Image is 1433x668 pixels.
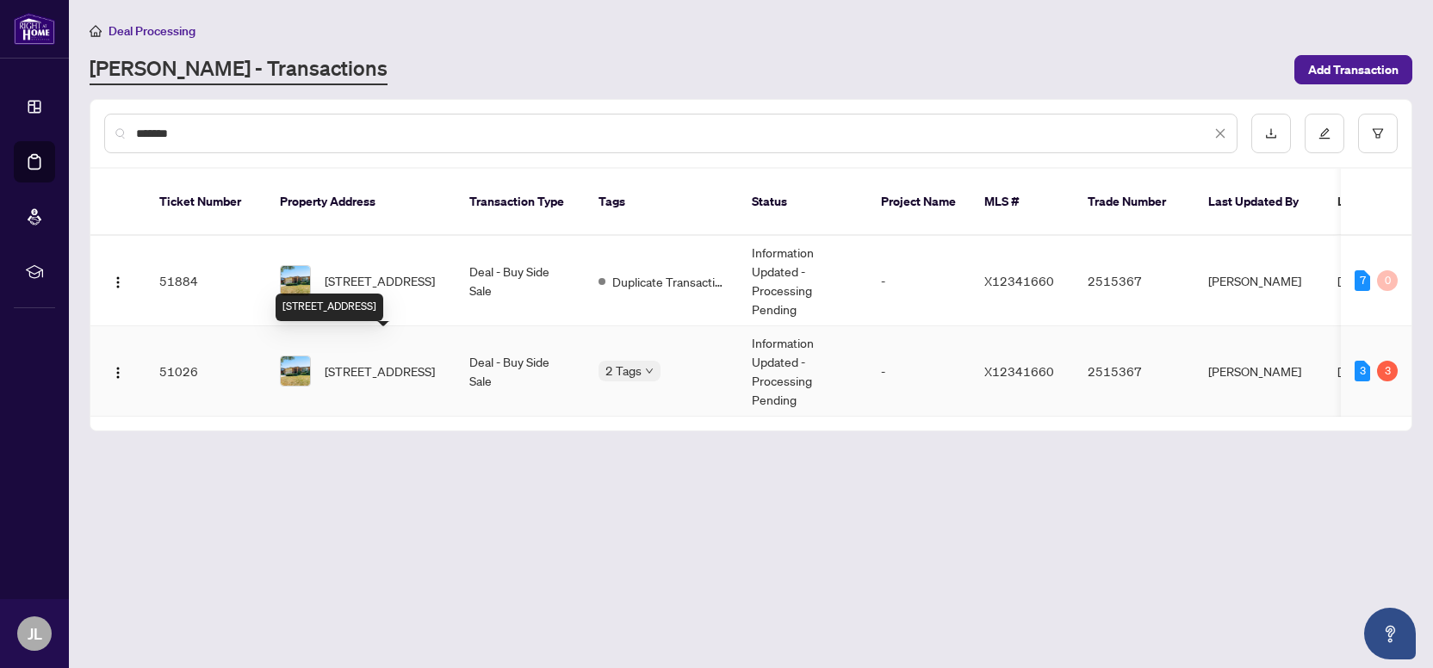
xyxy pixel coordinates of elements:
[605,361,642,380] span: 2 Tags
[146,236,266,326] td: 51884
[984,363,1054,379] span: X12341660
[28,622,42,646] span: JL
[645,367,654,375] span: down
[104,267,132,294] button: Logo
[104,357,132,385] button: Logo
[1194,326,1324,417] td: [PERSON_NAME]
[325,362,435,380] span: [STREET_ADDRESS]
[1318,127,1331,139] span: edit
[585,169,738,236] th: Tags
[1372,127,1384,139] span: filter
[1364,608,1416,659] button: Open asap
[867,326,971,417] td: -
[1294,55,1412,84] button: Add Transaction
[146,169,266,236] th: Ticket Number
[90,25,102,37] span: home
[325,271,435,290] span: [STREET_ADDRESS]
[456,236,585,326] td: Deal - Buy Side Sale
[984,273,1054,288] span: X12341660
[111,275,125,289] img: Logo
[109,23,195,39] span: Deal Processing
[1358,114,1398,153] button: filter
[738,236,867,326] td: Information Updated - Processing Pending
[1074,169,1194,236] th: Trade Number
[111,366,125,380] img: Logo
[1194,236,1324,326] td: [PERSON_NAME]
[1305,114,1344,153] button: edit
[276,294,383,321] div: [STREET_ADDRESS]
[1074,236,1194,326] td: 2515367
[1194,169,1324,236] th: Last Updated By
[146,326,266,417] td: 51026
[1265,127,1277,139] span: download
[612,272,724,291] span: Duplicate Transaction
[1074,326,1194,417] td: 2515367
[1377,270,1398,291] div: 0
[1337,273,1375,288] span: [DATE]
[456,169,585,236] th: Transaction Type
[867,169,971,236] th: Project Name
[90,54,388,85] a: [PERSON_NAME] - Transactions
[1337,363,1375,379] span: [DATE]
[456,326,585,417] td: Deal - Buy Side Sale
[738,326,867,417] td: Information Updated - Processing Pending
[281,356,310,386] img: thumbnail-img
[971,169,1074,236] th: MLS #
[1355,361,1370,381] div: 3
[1251,114,1291,153] button: download
[1214,127,1226,139] span: close
[14,13,55,45] img: logo
[1308,56,1399,83] span: Add Transaction
[281,266,310,295] img: thumbnail-img
[738,169,867,236] th: Status
[266,169,456,236] th: Property Address
[1355,270,1370,291] div: 7
[867,236,971,326] td: -
[1377,361,1398,381] div: 3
